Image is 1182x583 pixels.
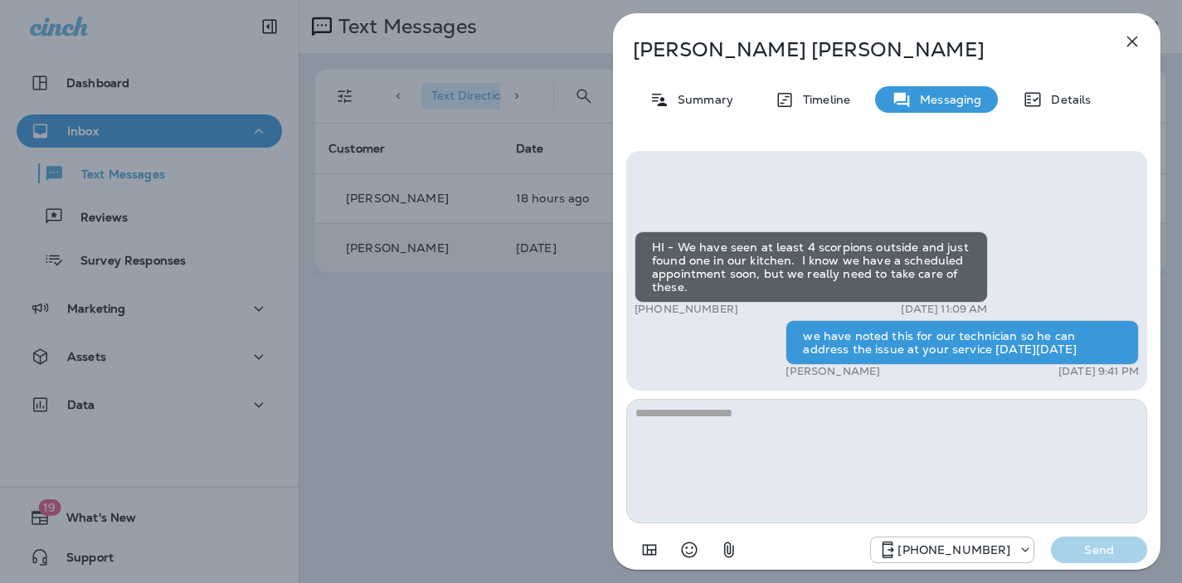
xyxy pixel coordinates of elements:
p: Timeline [795,93,850,106]
button: Select an emoji [673,533,706,566]
div: we have noted this for our technician so he can address the issue at your service [DATE][DATE] [786,320,1139,365]
p: [PERSON_NAME] [786,365,880,378]
button: Add in a premade template [633,533,666,566]
p: [PHONE_NUMBER] [897,543,1010,556]
p: [PERSON_NAME] [PERSON_NAME] [633,38,1086,61]
p: Details [1043,93,1091,106]
p: [PHONE_NUMBER] [635,303,738,316]
div: +1 (520) 602-9905 [871,540,1034,560]
p: [DATE] 11:09 AM [901,303,987,316]
p: Messaging [912,93,981,106]
div: HI - We have seen at least 4 scorpions outside and just found one in our kitchen. I know we have ... [635,231,988,303]
p: [DATE] 9:41 PM [1058,365,1139,378]
p: Summary [669,93,733,106]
